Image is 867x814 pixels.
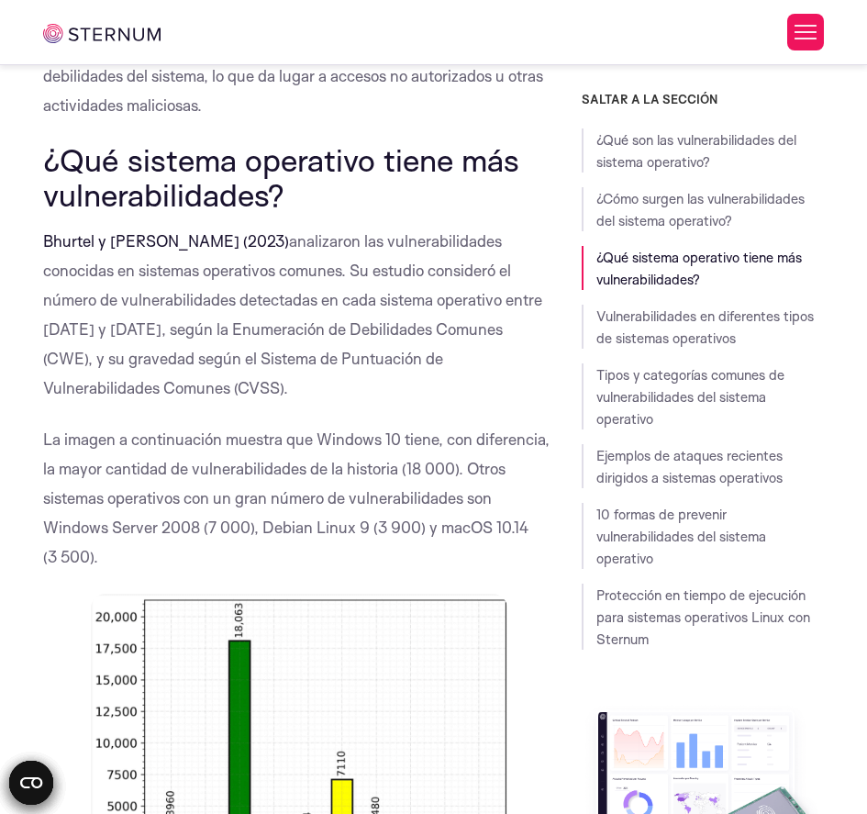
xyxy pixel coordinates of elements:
[596,506,766,567] a: 10 formas de prevenir vulnerabilidades del sistema operativo
[596,190,805,229] a: ¿Cómo surgen las vulnerabilidades del sistema operativo?
[787,14,824,50] button: Alternar menú
[596,307,814,347] a: Vulnerabilidades en diferentes tipos de sistemas operativos
[596,131,796,171] a: ¿Qué son las vulnerabilidades del sistema operativo?
[596,366,784,428] a: Tipos y categorías comunes de vulnerabilidades del sistema operativo
[43,429,550,566] font: La imagen a continuación muestra que Windows 10 tiene, con diferencia, la mayor cantidad de vulne...
[596,447,783,486] a: Ejemplos de ataques recientes dirigidos a sistemas operativos
[582,92,717,106] font: SALTAR A LA SECCIÓN
[596,586,810,648] a: Protección en tiempo de ejecución para sistemas operativos Linux con Sternum
[43,24,161,43] img: esternón iot
[43,231,542,397] font: analizaron las vulnerabilidades conocidas en sistemas operativos comunes. Su estudio consideró el...
[43,140,519,214] font: ¿Qué sistema operativo tiene más vulnerabilidades?
[596,249,802,288] a: ¿Qué sistema operativo tiene más vulnerabilidades?
[9,761,53,805] button: Open CMP widget
[43,231,289,251] a: Bhurtel y [PERSON_NAME] (2023)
